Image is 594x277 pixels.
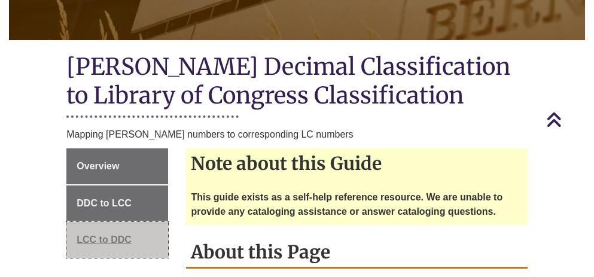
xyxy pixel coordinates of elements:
strong: This guide exists as a self-help reference resource. We are unable to provide any cataloging assi... [191,192,502,217]
span: Mapping [PERSON_NAME] numbers to corresponding LC numbers [66,129,353,139]
a: Overview [66,148,168,184]
h2: About this Page [186,237,527,269]
a: LCC to DDC [66,222,168,258]
div: Guide Page Menu [66,148,168,258]
a: DDC to LCC [66,185,168,221]
h2: Note about this Guide [186,148,527,178]
span: DDC to LCC [77,198,132,208]
h1: [PERSON_NAME] Decimal Classification to Library of Congress Classification [66,52,527,112]
span: Overview [77,161,119,171]
a: Back to Top [546,111,591,127]
span: LCC to DDC [77,235,132,245]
